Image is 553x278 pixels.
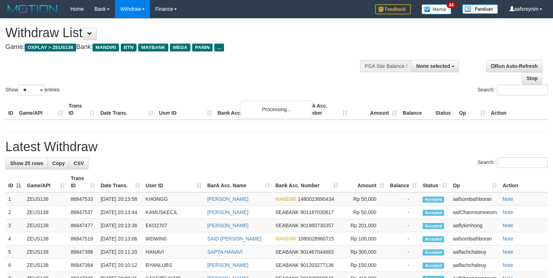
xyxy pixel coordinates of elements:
th: Game/API [16,99,66,120]
td: aaflykimhong [450,219,500,232]
span: 34 [447,2,456,8]
td: 2 [5,206,24,219]
td: RYANLUBS [143,259,205,272]
th: Amount: activate to sort column ascending [341,172,387,192]
td: - [387,219,420,232]
a: Copy [48,157,69,169]
th: Status [433,99,456,120]
td: HANAVI [143,245,205,259]
td: - [387,192,420,206]
td: [DATE] 20:13:36 [98,219,143,232]
td: - [387,232,420,245]
td: 4 [5,232,24,245]
td: [DATE] 20:13:06 [98,232,143,245]
td: 86847533 [68,192,98,206]
a: [PERSON_NAME] [207,262,248,268]
td: ZEUS138 [24,245,68,259]
span: Accepted [423,197,444,203]
span: MANDIRI [93,44,119,51]
td: Rp 50,000 [341,192,387,206]
span: OXPLAY > ZEUS138 [25,44,76,51]
td: - [387,206,420,219]
span: Show 25 rows [10,160,43,166]
td: Rp 201,000 [341,219,387,232]
td: EKO2707 [143,219,205,232]
th: Status: activate to sort column ascending [420,172,450,192]
td: aafChannsomoeurn [450,206,500,219]
a: [PERSON_NAME] [207,209,248,215]
span: SEABANK [275,209,299,215]
th: Op [456,99,488,120]
th: Balance: activate to sort column ascending [387,172,420,192]
td: KAMUSKECIL [143,206,205,219]
a: Note [503,262,513,268]
select: Showentries [18,85,45,95]
span: Accepted [423,236,444,242]
td: - [387,245,420,259]
img: MOTION_logo.png [5,4,60,14]
img: Feedback.jpg [375,4,411,14]
th: User ID [156,99,215,120]
input: Search: [497,85,548,95]
span: CSV [74,160,84,166]
th: Bank Acc. Name [215,99,300,120]
a: Note [503,209,513,215]
h4: Game: Bank: [5,44,362,51]
a: SAPTA HANAVI [207,249,243,255]
th: Balance [400,99,433,120]
label: Search: [478,157,548,168]
th: ID [5,99,16,120]
td: 86847519 [68,232,98,245]
th: Bank Acc. Number [300,99,350,120]
img: panduan.png [462,4,498,14]
span: MEGA [170,44,190,51]
td: 5 [5,245,24,259]
td: aafsombathboran [450,192,500,206]
span: SEABANK [275,223,299,228]
button: None selected [412,60,459,72]
th: Trans ID: activate to sort column ascending [68,172,98,192]
th: Date Trans. [98,99,156,120]
td: aaflachchaleuy [450,245,500,259]
input: Search: [497,157,548,168]
td: - [387,259,420,272]
td: Rp 100,000 [341,232,387,245]
label: Search: [478,85,548,95]
td: 86847364 [68,259,98,272]
td: ZEUS138 [24,219,68,232]
th: Action [500,172,548,192]
td: ZEUS138 [24,259,68,272]
h1: Withdraw List [5,26,362,40]
a: Note [503,249,513,255]
label: Show entries [5,85,60,95]
a: Stop [522,72,542,84]
td: [DATE] 20:13:44 [98,206,143,219]
span: Copy 1080028960715 to clipboard [298,236,334,242]
a: [PERSON_NAME] [207,223,248,228]
td: [DATE] 20:10:12 [98,259,143,272]
td: 86847388 [68,245,98,259]
span: MAYBANK [138,44,168,51]
th: Date Trans.: activate to sort column ascending [98,172,143,192]
a: Run Auto-Refresh [486,60,542,72]
h1: Latest Withdraw [5,140,548,154]
span: PANIN [192,44,213,51]
span: Accepted [423,223,444,229]
span: Copy 901467044683 to clipboard [300,249,334,255]
td: Rp 300,000 [341,245,387,259]
span: BTN [121,44,136,51]
th: Op: activate to sort column ascending [450,172,500,192]
span: Copy 901203277136 to clipboard [300,262,334,268]
span: Copy 901980730357 to clipboard [300,223,334,228]
span: Copy 1480023690434 to clipboard [298,196,334,202]
div: PGA Site Balance / [360,60,412,72]
td: Rp 150,000 [341,259,387,272]
td: aaflachchaleuy [450,259,500,272]
th: Bank Acc. Name: activate to sort column ascending [204,172,273,192]
td: KHONGG [143,192,205,206]
td: 1 [5,192,24,206]
span: Accepted [423,210,444,216]
span: MANDIRI [275,236,297,242]
a: [PERSON_NAME] [207,196,248,202]
th: ID: activate to sort column descending [5,172,24,192]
